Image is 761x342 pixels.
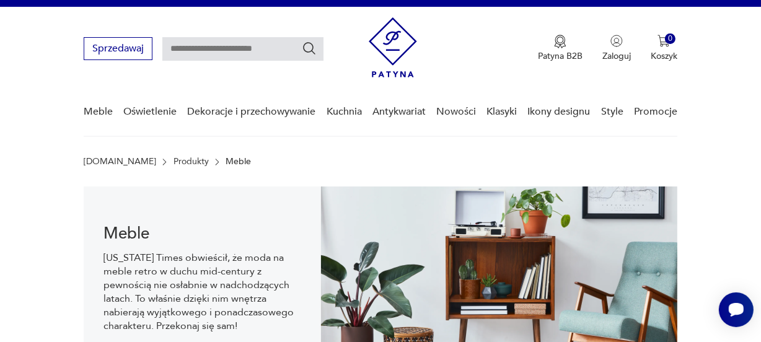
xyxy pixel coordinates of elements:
[302,41,317,56] button: Szukaj
[634,88,677,136] a: Promocje
[486,88,517,136] a: Klasyki
[658,35,670,47] img: Ikona koszyka
[103,251,301,333] p: [US_STATE] Times obwieścił, że moda na meble retro w duchu mid-century z pewnością nie osłabnie w...
[327,88,362,136] a: Kuchnia
[602,35,631,62] button: Zaloguj
[226,157,251,167] p: Meble
[436,88,476,136] a: Nowości
[538,35,583,62] a: Ikona medaluPatyna B2B
[651,35,677,62] button: 0Koszyk
[610,35,623,47] img: Ikonka użytkownika
[651,50,677,62] p: Koszyk
[538,35,583,62] button: Patyna B2B
[372,88,426,136] a: Antykwariat
[538,50,583,62] p: Patyna B2B
[719,292,754,327] iframe: Smartsupp widget button
[187,88,315,136] a: Dekoracje i przechowywanie
[369,17,417,77] img: Patyna - sklep z meblami i dekoracjami vintage
[174,157,209,167] a: Produkty
[602,50,631,62] p: Zaloguj
[123,88,177,136] a: Oświetlenie
[601,88,623,136] a: Style
[84,88,113,136] a: Meble
[103,226,301,241] h1: Meble
[84,37,152,60] button: Sprzedawaj
[554,35,566,48] img: Ikona medalu
[84,157,156,167] a: [DOMAIN_NAME]
[84,45,152,54] a: Sprzedawaj
[528,88,591,136] a: Ikony designu
[665,33,675,44] div: 0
